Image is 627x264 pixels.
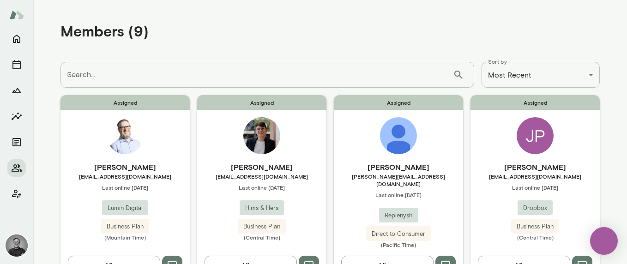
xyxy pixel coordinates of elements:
span: [PERSON_NAME][EMAIL_ADDRESS][DOMAIN_NAME] [334,173,463,187]
span: Lumin Digital [102,204,148,213]
span: [EMAIL_ADDRESS][DOMAIN_NAME] [470,173,600,180]
span: [EMAIL_ADDRESS][DOMAIN_NAME] [197,173,326,180]
span: (Mountain Time) [60,234,190,241]
img: Mento [9,6,24,24]
span: Assigned [334,95,463,110]
div: JP [517,117,554,154]
span: (Central Time) [197,234,326,241]
button: Growth Plan [7,81,26,100]
span: Last online [DATE] [470,184,600,191]
span: Direct to Consumer [366,229,431,239]
span: (Central Time) [470,234,600,241]
button: Client app [7,185,26,203]
img: Dane Howard [6,234,28,257]
span: Assigned [470,95,600,110]
button: Documents [7,133,26,151]
button: Insights [7,107,26,126]
span: Dropbox [518,204,553,213]
h6: [PERSON_NAME] [60,162,190,173]
img: Mike West [107,117,144,154]
span: Replenysh [379,211,418,220]
span: Business Plan [511,222,559,231]
span: Last online [DATE] [334,191,463,198]
span: Assigned [60,95,190,110]
h6: [PERSON_NAME] [334,162,463,173]
span: Hims & Hers [240,204,284,213]
div: Most Recent [482,62,600,88]
img: Clark Dinnison [380,117,417,154]
label: Sort by [488,58,507,66]
span: Business Plan [238,222,286,231]
span: [EMAIL_ADDRESS][DOMAIN_NAME] [60,173,190,180]
h6: [PERSON_NAME] [470,162,600,173]
button: Sessions [7,55,26,74]
h6: [PERSON_NAME] [197,162,326,173]
span: (Pacific Time) [334,241,463,248]
h4: Members (9) [60,22,149,40]
button: Members [7,159,26,177]
img: Maxime Dubreucq [243,117,280,154]
button: Home [7,30,26,48]
span: Last online [DATE] [197,184,326,191]
span: Business Plan [101,222,149,231]
span: Assigned [197,95,326,110]
span: Last online [DATE] [60,184,190,191]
